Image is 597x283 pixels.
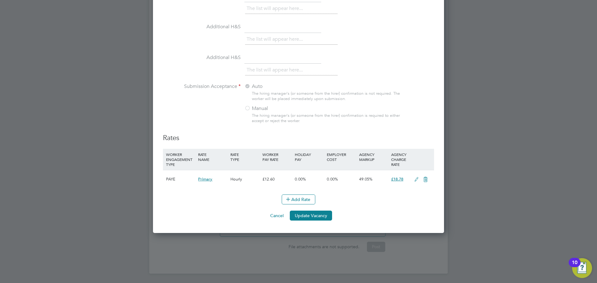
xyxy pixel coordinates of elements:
[252,113,403,124] div: The hiring manager's (or someone from the hirer) confirmation is required to either accept or rej...
[247,4,305,13] li: The list will appear here...
[197,149,229,165] div: RATE NAME
[163,83,241,90] label: Submission Acceptance
[198,176,212,182] span: Primary
[163,134,434,143] h3: Rates
[359,176,373,182] span: 49.05%
[229,149,261,165] div: RATE TYPE
[293,149,325,165] div: HOLIDAY PAY
[325,149,357,165] div: EMPLOYER COST
[163,24,241,30] label: Additional H&S
[282,194,315,204] button: Add Rate
[290,211,332,221] button: Update Vacancy
[244,83,322,90] label: Auto
[247,35,305,43] li: The list will appear here...
[572,262,577,271] div: 10
[265,211,289,221] button: Cancel
[252,91,403,102] div: The hiring manager's (or someone from the hirer) confirmation is not required. The worker will be...
[391,176,403,182] span: £18.78
[229,170,261,188] div: Hourly
[164,170,197,188] div: PAYE
[247,66,305,74] li: The list will appear here...
[295,176,306,182] span: 0.00%
[261,149,293,165] div: WORKER PAY RATE
[327,176,338,182] span: 0.00%
[164,149,197,170] div: WORKER ENGAGEMENT TYPE
[244,105,322,112] label: Manual
[163,54,241,61] label: Additional H&S
[572,258,592,278] button: Open Resource Center, 10 new notifications
[358,149,390,165] div: AGENCY MARKUP
[390,149,411,170] div: AGENCY CHARGE RATE
[261,170,293,188] div: £12.60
